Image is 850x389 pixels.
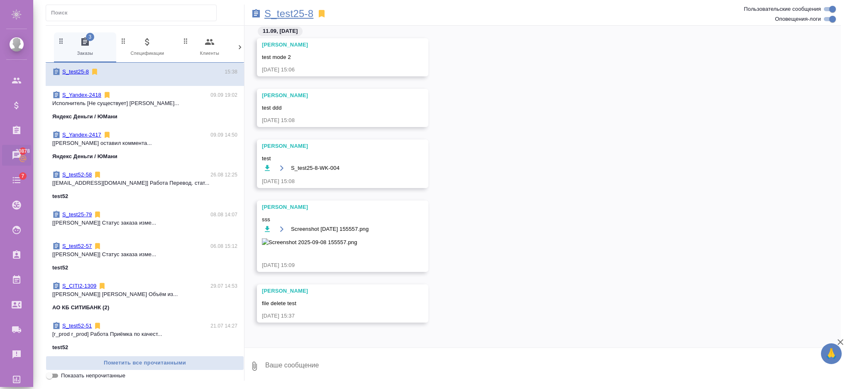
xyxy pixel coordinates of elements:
[262,299,399,308] span: file delete test
[62,283,96,289] a: S_CITI2-1309
[821,343,842,364] button: 🙏
[93,242,102,250] svg: Отписаться
[262,142,399,150] div: [PERSON_NAME]
[210,131,237,139] p: 09.09 14:50
[16,172,29,180] span: 7
[52,343,68,352] p: test52
[744,5,821,13] span: Пользовательские сообщения
[103,131,111,139] svg: Отписаться
[62,92,101,98] a: S_Yandex-2418
[824,345,838,362] span: 🙏
[52,290,237,298] p: [[PERSON_NAME]] [PERSON_NAME] Объём из...
[262,116,399,125] div: [DATE] 15:08
[52,264,68,272] p: test52
[90,68,99,76] svg: Отписаться
[51,7,216,19] input: Поиск
[93,171,102,179] svg: Отписаться
[262,154,399,163] span: test
[46,356,244,370] button: Пометить все прочитанными
[98,282,106,290] svg: Отписаться
[62,171,92,178] a: S_test52-58
[262,66,399,74] div: [DATE] 15:06
[62,211,92,218] a: S_test25-79
[182,37,237,57] span: Клиенты
[52,179,237,187] p: [[EMAIL_ADDRESS][DOMAIN_NAME]] Работа Перевод. стат...
[2,145,31,166] a: 30878
[52,303,109,312] p: АО КБ СИТИБАНК (2)
[291,164,340,172] span: S_test25-8-WK-004
[62,132,101,138] a: S_Yandex-2417
[46,206,244,237] div: S_test25-7908.08 14:07[[PERSON_NAME]] Статус заказа изме...
[52,152,117,161] p: Яндекс Деньги / ЮМани
[775,15,821,23] span: Оповещения-логи
[262,312,399,320] div: [DATE] 15:37
[276,163,287,173] button: Открыть на драйве
[50,358,239,368] span: Пометить все прочитанными
[210,242,237,250] p: 06.08 15:12
[262,41,399,49] div: [PERSON_NAME]
[93,322,102,330] svg: Отписаться
[52,113,117,121] p: Яндекс Деньги / ЮМани
[262,104,399,112] span: test ddd
[210,322,237,330] p: 21.07 14:27
[264,10,313,18] a: S_test25-8
[46,277,244,317] div: S_CITI2-130929.07 14:53[[PERSON_NAME]] [PERSON_NAME] Объём из...АО КБ СИТИБАНК (2)
[276,224,287,234] button: Открыть на драйве
[46,317,244,357] div: S_test52-5121.07 14:27[r_prod r_prod] Работа Приёмка по качест...test52
[262,203,399,211] div: [PERSON_NAME]
[262,261,399,269] div: [DATE] 15:09
[262,287,399,295] div: [PERSON_NAME]
[52,219,237,227] p: [[PERSON_NAME]] Статус заказа изме...
[262,224,272,234] button: Скачать
[46,86,244,126] div: S_Yandex-241809.09 19:02Исполнитель [Не существует] [PERSON_NAME]...Яндекс Деньги / ЮМани
[262,163,272,173] button: Скачать
[86,33,94,41] span: 3
[210,171,237,179] p: 26.08 12:25
[262,177,399,186] div: [DATE] 15:08
[52,250,237,259] p: [[PERSON_NAME]] Статус заказа изме...
[61,372,125,380] span: Показать непрочитанные
[46,63,244,86] div: S_test25-815:38
[120,37,175,57] span: Спецификации
[52,330,237,338] p: [r_prod r_prod] Работа Приёмка по качест...
[210,210,237,219] p: 08.08 14:07
[262,238,386,247] img: Screenshot 2025-09-08 155557.png
[182,37,190,45] svg: Зажми и перетащи, чтобы поменять порядок вкладок
[62,69,89,75] a: S_test25-8
[52,99,237,108] p: Исполнитель [Не существует] [PERSON_NAME]...
[262,53,399,61] span: test mode 2
[210,91,237,99] p: 09.09 19:02
[52,192,68,201] p: test52
[52,139,237,147] p: [[PERSON_NAME] оставил коммента...
[210,282,237,290] p: 29.07 14:53
[225,68,237,76] p: 15:38
[93,210,102,219] svg: Отписаться
[11,147,35,155] span: 30878
[62,323,92,329] a: S_test52-51
[262,215,399,224] span: sss
[46,166,244,206] div: S_test52-5826.08 12:25[[EMAIL_ADDRESS][DOMAIN_NAME]] Работа Перевод. стат...test52
[262,91,399,100] div: [PERSON_NAME]
[62,243,92,249] a: S_test52-57
[2,170,31,191] a: 7
[103,91,111,99] svg: Отписаться
[263,27,298,35] p: 11.09, [DATE]
[291,225,369,233] span: Screenshot [DATE] 155557.png
[46,237,244,277] div: S_test52-5706.08 15:12[[PERSON_NAME]] Статус заказа изме...test52
[120,37,127,45] svg: Зажми и перетащи, чтобы поменять порядок вкладок
[57,37,65,45] svg: Зажми и перетащи, чтобы поменять порядок вкладок
[57,37,113,57] span: Заказы
[46,126,244,166] div: S_Yandex-241709.09 14:50[[PERSON_NAME] оставил коммента...Яндекс Деньги / ЮМани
